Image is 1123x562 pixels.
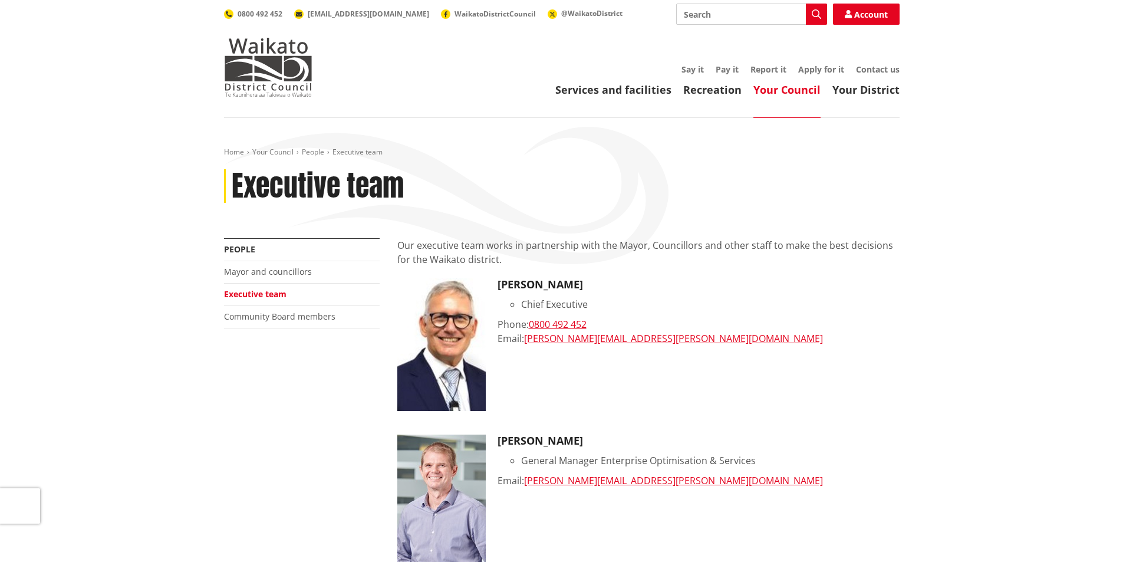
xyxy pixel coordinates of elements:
[753,83,821,97] a: Your Council
[548,8,623,18] a: @WaikatoDistrict
[294,9,429,19] a: [EMAIL_ADDRESS][DOMAIN_NAME]
[555,83,671,97] a: Services and facilities
[498,331,900,346] div: Email:
[833,4,900,25] a: Account
[308,9,429,19] span: [EMAIL_ADDRESS][DOMAIN_NAME]
[521,297,900,311] li: Chief Executive
[498,474,900,488] div: Email:
[232,169,404,203] h1: Executive team
[224,266,312,277] a: Mayor and councillors
[856,64,900,75] a: Contact us
[455,9,536,19] span: WaikatoDistrictCouncil
[561,8,623,18] span: @WaikatoDistrict
[524,474,823,487] a: [PERSON_NAME][EMAIL_ADDRESS][PERSON_NAME][DOMAIN_NAME]
[224,9,282,19] a: 0800 492 452
[397,238,900,267] p: Our executive team works in partnership with the Mayor, Councillors and other staff to make the b...
[397,278,486,411] img: CE Craig Hobbs
[498,317,900,331] div: Phone:
[716,64,739,75] a: Pay it
[302,147,324,157] a: People
[529,318,587,331] a: 0800 492 452
[683,83,742,97] a: Recreation
[252,147,294,157] a: Your Council
[498,278,900,291] h3: [PERSON_NAME]
[238,9,282,19] span: 0800 492 452
[224,147,244,157] a: Home
[224,244,255,255] a: People
[832,83,900,97] a: Your District
[332,147,383,157] span: Executive team
[798,64,844,75] a: Apply for it
[224,38,312,97] img: Waikato District Council - Te Kaunihera aa Takiwaa o Waikato
[681,64,704,75] a: Say it
[524,332,823,345] a: [PERSON_NAME][EMAIL_ADDRESS][PERSON_NAME][DOMAIN_NAME]
[441,9,536,19] a: WaikatoDistrictCouncil
[224,288,286,300] a: Executive team
[521,453,900,468] li: General Manager Enterprise Optimisation & Services
[676,4,827,25] input: Search input
[224,311,335,322] a: Community Board members
[224,147,900,157] nav: breadcrumb
[750,64,786,75] a: Report it
[498,435,900,448] h3: [PERSON_NAME]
